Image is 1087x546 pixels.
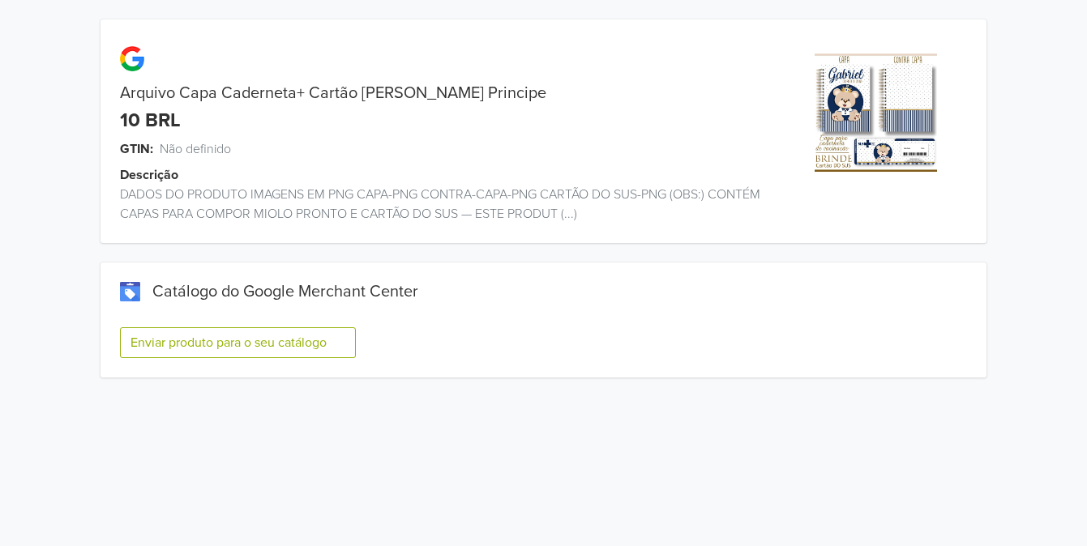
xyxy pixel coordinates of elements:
button: Enviar produto para o seu catálogo [120,327,356,358]
div: Descrição [120,165,784,185]
div: DADOS DO PRODUTO IMAGENS EM PNG CAPA-PNG CONTRA-CAPA-PNG CARTÃO DO SUS-PNG (OBS:) CONTÉM CAPAS PA... [101,185,764,224]
div: 10 BRL [120,109,181,133]
span: Não definido [160,139,231,159]
img: product_image [815,52,937,174]
span: GTIN: [120,139,153,159]
div: Catálogo do Google Merchant Center [120,282,967,301]
div: Arquivo Capa Caderneta+ Cartão [PERSON_NAME] Principe [101,83,764,103]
